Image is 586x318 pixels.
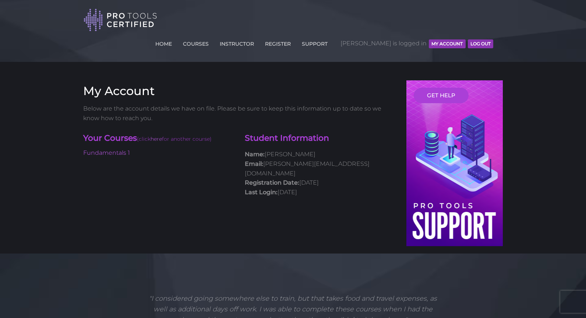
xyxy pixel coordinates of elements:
[468,39,493,48] button: Log Out
[245,179,299,186] strong: Registration Date:
[84,8,157,32] img: Pro Tools Certified Logo
[83,84,395,98] h3: My Account
[181,36,211,48] a: COURSES
[340,32,493,55] span: [PERSON_NAME] is logged in
[153,36,174,48] a: HOME
[245,151,265,158] strong: Name:
[245,160,263,167] strong: Email:
[245,150,395,197] p: [PERSON_NAME] [PERSON_NAME][EMAIL_ADDRESS][DOMAIN_NAME] [DATE] [DATE]
[83,133,234,145] h4: Your Courses
[429,39,465,48] button: MY ACCOUNT
[263,36,293,48] a: REGISTER
[414,88,469,103] a: GET HELP
[300,36,329,48] a: SUPPORT
[245,133,395,144] h4: Student Information
[151,136,162,142] a: here
[137,136,212,142] span: (click for another course)
[83,149,130,156] a: Fundamentals 1
[83,104,395,123] p: Below are the account details we have on file. Please be sure to keep this information up to date...
[218,36,256,48] a: INSTRUCTOR
[245,189,278,196] strong: Last Login:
